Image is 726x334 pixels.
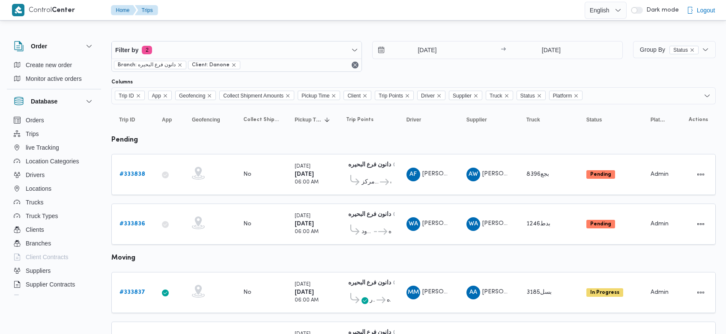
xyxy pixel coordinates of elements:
[7,113,101,299] div: Database
[291,113,334,127] button: Pickup TimeSorted in descending order
[14,41,94,51] button: Order
[640,46,699,53] span: Group By Status
[406,168,420,181] div: Ahmad Fozai Ahmad Alazalai
[362,177,379,187] span: مركز [GEOGRAPHIC_DATA]
[694,168,708,181] button: Actions
[463,113,514,127] button: Supplier
[409,168,417,181] span: AF
[118,61,176,69] span: Branch: دانون فرع البحيره
[408,286,419,299] span: MM
[26,211,58,221] span: Truck Types
[417,91,445,100] span: Driver
[295,230,319,234] small: 06:00 AM
[10,209,98,223] button: Truck Types
[10,154,98,168] button: Location Categories
[31,96,57,106] h3: Database
[526,171,549,177] span: بجع8396
[295,164,311,169] small: [DATE]
[403,113,454,127] button: Driver
[348,280,391,286] b: دانون فرع البحيره
[590,290,619,295] b: In Progress
[422,221,471,226] span: [PERSON_NAME]
[387,295,391,305] span: دانون فرع البحيره
[324,116,331,123] svg: Sorted in descending order
[553,91,572,100] span: Platform
[406,116,421,123] span: Driver
[10,127,98,141] button: Trips
[549,91,583,100] span: Platform
[177,62,182,68] button: remove selected entity
[508,41,594,59] input: Press the down key to open a popover containing a calendar.
[188,61,240,69] span: Client: Danone
[112,41,362,59] button: Filter by2 active filters
[26,74,82,84] span: Monitor active orders
[526,221,550,227] span: بدط1246
[651,290,669,295] span: Admin
[136,93,141,98] button: Remove Trip ID from selection in this group
[219,91,294,100] span: Collect Shipment Amounts
[115,45,138,55] span: Filter by
[466,116,487,123] span: Supplier
[295,214,311,219] small: [DATE]
[120,169,145,180] a: #333838
[482,171,531,177] span: [PERSON_NAME]
[393,213,416,217] small: 02:02 PM
[26,170,45,180] span: Drivers
[501,47,506,53] div: →
[590,172,611,177] b: Pending
[466,286,480,299] div: Ali Abadallah Abadalsmd Aljsamai
[179,91,205,100] span: Geofencing
[26,197,43,207] span: Trucks
[704,92,711,99] button: Open list of options
[537,93,542,98] button: Remove Status from selection in this group
[120,219,145,229] a: #333836
[26,129,39,139] span: Trips
[243,289,251,296] div: No
[473,93,478,98] button: Remove Supplier from selection in this group
[295,298,319,303] small: 06:00 AM
[362,93,367,98] button: Remove Client from selection in this group
[469,217,478,231] span: WA
[520,91,535,100] span: Status
[188,113,231,127] button: Geofencing
[405,93,410,98] button: Remove Trip Points from selection in this group
[348,162,391,168] b: دانون فرع البحيره
[346,116,373,123] span: Trip Points
[375,91,414,100] span: Trip Points
[651,116,665,123] span: Platform
[436,93,442,98] button: Remove Driver from selection in this group
[148,91,172,100] span: App
[504,93,509,98] button: Remove Truck from selection in this group
[694,217,708,231] button: Actions
[26,156,79,166] span: Location Categories
[689,116,708,123] span: Actions
[120,287,145,298] a: #333837
[111,137,138,143] b: pending
[295,116,322,123] span: Pickup Time; Sorted in descending order
[393,281,416,286] small: 02:02 PM
[295,171,314,177] b: [DATE]
[669,46,699,54] span: Status
[243,171,251,178] div: No
[390,177,391,187] span: دانون فرع البحيره
[10,195,98,209] button: Trucks
[302,91,329,100] span: Pickup Time
[175,91,216,100] span: Geofencing
[119,91,134,100] span: Trip ID
[379,91,403,100] span: Trip Points
[482,289,531,295] span: [PERSON_NAME]
[10,236,98,250] button: Branches
[406,217,420,231] div: Wlaid Ahmad Mahmood Alamsairi
[26,238,51,248] span: Branches
[207,93,212,98] button: Remove Geofencing from selection in this group
[10,264,98,278] button: Suppliers
[116,113,150,127] button: Trip ID
[526,116,540,123] span: Truck
[295,282,311,287] small: [DATE]
[111,79,133,86] label: Columns
[163,93,168,98] button: Remove App from selection in this group
[26,115,44,125] span: Orders
[10,58,98,72] button: Create new order
[14,96,94,106] button: Database
[231,62,236,68] button: remove selected entity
